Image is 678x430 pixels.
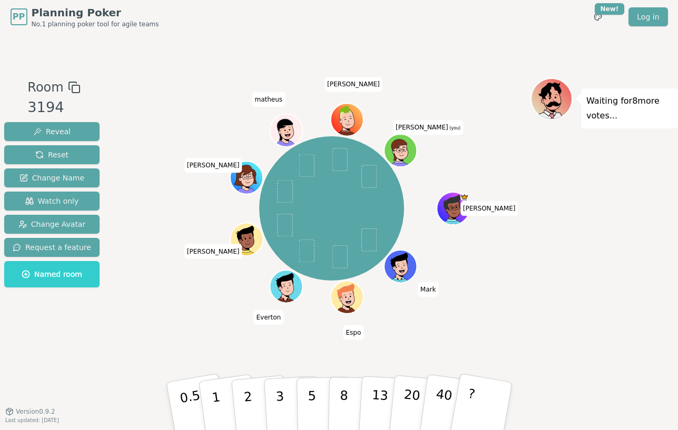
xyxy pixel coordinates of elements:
[4,168,100,187] button: Change Name
[19,173,84,183] span: Change Name
[18,219,86,229] span: Change Avatar
[32,5,159,20] span: Planning Poker
[385,135,416,166] button: Click to change your avatar
[27,97,80,118] div: 3194
[343,325,364,339] span: Click to change your name
[184,158,242,173] span: Click to change your name
[11,5,159,28] a: PPPlanning PokerNo.1 planning poker tool for agile teams
[586,94,673,123] p: Waiting for 8 more votes...
[27,78,63,97] span: Room
[595,3,625,15] div: New!
[4,192,100,211] button: Watch only
[460,193,469,202] span: Rafael is the host
[628,7,667,26] a: Log in
[4,122,100,141] button: Reveal
[4,261,100,287] button: Named room
[4,238,100,257] button: Request a feature
[22,269,82,279] span: Named room
[5,417,59,423] span: Last updated: [DATE]
[588,7,607,26] button: New!
[33,126,71,137] span: Reveal
[13,11,25,23] span: PP
[460,201,518,216] span: Click to change your name
[16,407,55,416] span: Version 0.9.2
[35,149,68,160] span: Reset
[393,120,463,135] span: Click to change your name
[418,282,439,297] span: Click to change your name
[13,242,91,253] span: Request a feature
[32,20,159,28] span: No.1 planning poker tool for agile teams
[184,244,242,259] span: Click to change your name
[253,310,283,325] span: Click to change your name
[448,126,461,131] span: (you)
[4,145,100,164] button: Reset
[25,196,79,206] span: Watch only
[4,215,100,234] button: Change Avatar
[325,77,382,92] span: Click to change your name
[252,92,285,107] span: Click to change your name
[5,407,55,416] button: Version0.9.2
